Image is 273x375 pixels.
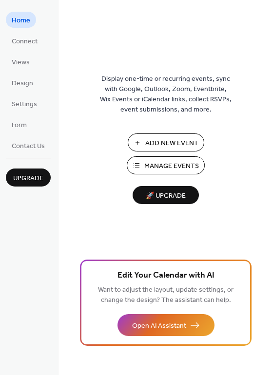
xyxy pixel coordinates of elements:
[12,57,30,68] span: Views
[117,314,214,336] button: Open AI Assistant
[100,74,232,115] span: Display one-time or recurring events, sync with Google, Outlook, Zoom, Eventbrite, Wix Events or ...
[13,173,43,184] span: Upgrade
[12,37,38,47] span: Connect
[117,269,214,282] span: Edit Your Calendar with AI
[144,161,199,171] span: Manage Events
[6,12,36,28] a: Home
[98,283,234,307] span: Want to adjust the layout, update settings, or change the design? The assistant can help.
[133,186,199,204] button: 🚀 Upgrade
[12,99,37,110] span: Settings
[6,54,36,70] a: Views
[138,189,193,203] span: 🚀 Upgrade
[6,116,33,132] a: Form
[127,156,205,174] button: Manage Events
[145,138,198,149] span: Add New Event
[132,321,186,331] span: Open AI Assistant
[6,95,43,112] a: Settings
[12,120,27,131] span: Form
[12,16,30,26] span: Home
[6,137,51,153] a: Contact Us
[6,33,43,49] a: Connect
[6,75,39,91] a: Design
[128,133,204,151] button: Add New Event
[6,169,51,187] button: Upgrade
[12,78,33,89] span: Design
[12,141,45,151] span: Contact Us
